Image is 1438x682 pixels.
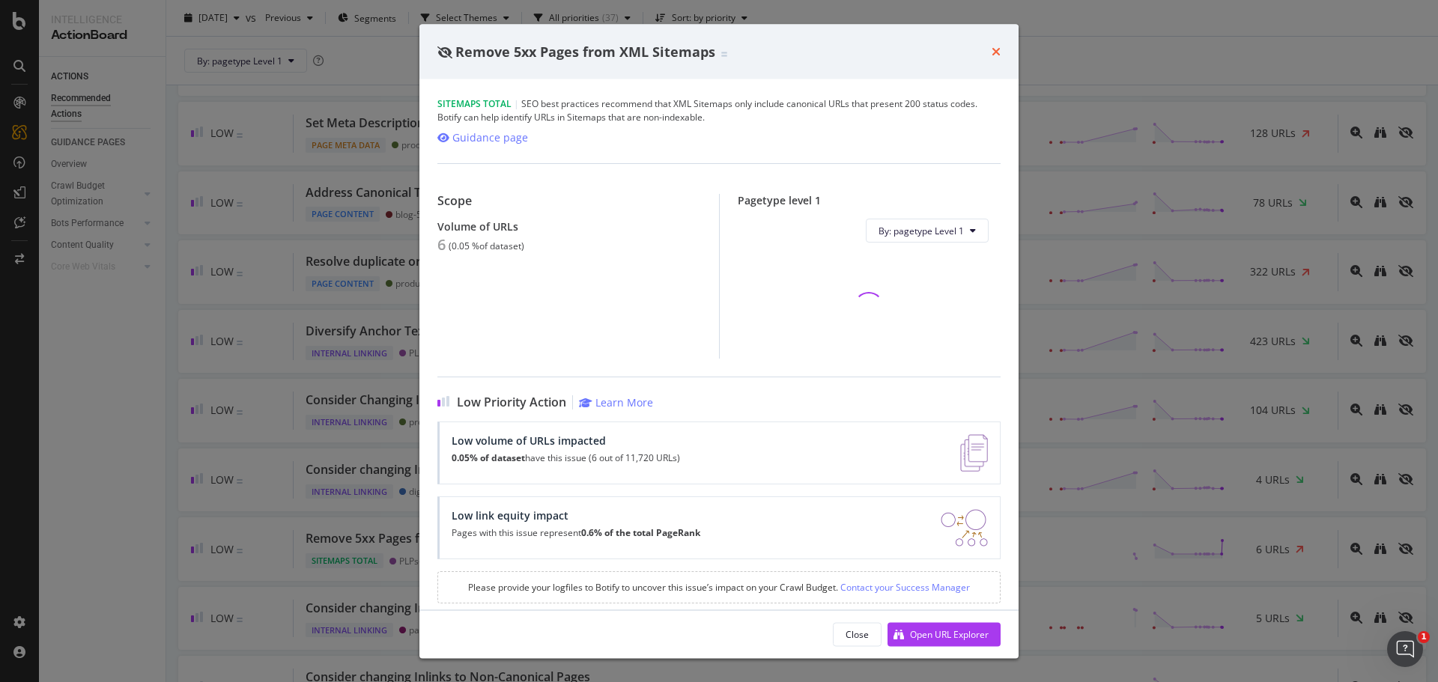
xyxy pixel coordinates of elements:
[457,395,566,409] span: Low Priority Action
[437,220,701,233] div: Volume of URLs
[452,509,700,522] div: Low link equity impact
[455,42,715,60] span: Remove 5xx Pages from XML Sitemaps
[833,622,882,646] button: Close
[437,194,701,208] div: Scope
[1387,631,1423,667] iframe: Intercom live chat
[846,627,869,640] div: Close
[941,509,988,546] img: DDxVyA23.png
[866,219,989,243] button: By: pagetype Level 1
[595,395,653,409] div: Learn More
[419,24,1019,658] div: modal
[452,130,528,145] div: Guidance page
[452,528,700,538] p: Pages with this issue represent
[960,434,988,472] img: e5DMFwAAAABJRU5ErkJggg==
[452,434,680,447] div: Low volume of URLs impacted
[838,581,970,594] a: Contact your Success Manager
[437,46,452,58] div: eye-slash
[1418,631,1430,643] span: 1
[437,97,1001,124] div: SEO best practices recommend that XML Sitemaps only include canonical URLs that present 200 statu...
[721,52,727,56] img: Equal
[738,194,1001,207] div: Pagetype level 1
[879,224,964,237] span: By: pagetype Level 1
[437,130,528,145] a: Guidance page
[452,451,525,464] strong: 0.05% of dataset
[581,526,700,539] strong: 0.6% of the total PageRank
[452,453,680,463] p: have this issue (6 out of 11,720 URLs)
[437,571,1001,603] div: Please provide your logfiles to Botify to uncover this issue’s impact on your Crawl Budget.
[992,42,1001,61] div: times
[888,622,1001,646] button: Open URL Explorer
[437,236,446,254] div: 6
[437,97,512,110] span: Sitemaps Total
[910,627,989,640] div: Open URL Explorer
[579,395,653,409] a: Learn More
[514,97,519,110] span: |
[449,241,524,252] div: ( 0.05 % of dataset )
